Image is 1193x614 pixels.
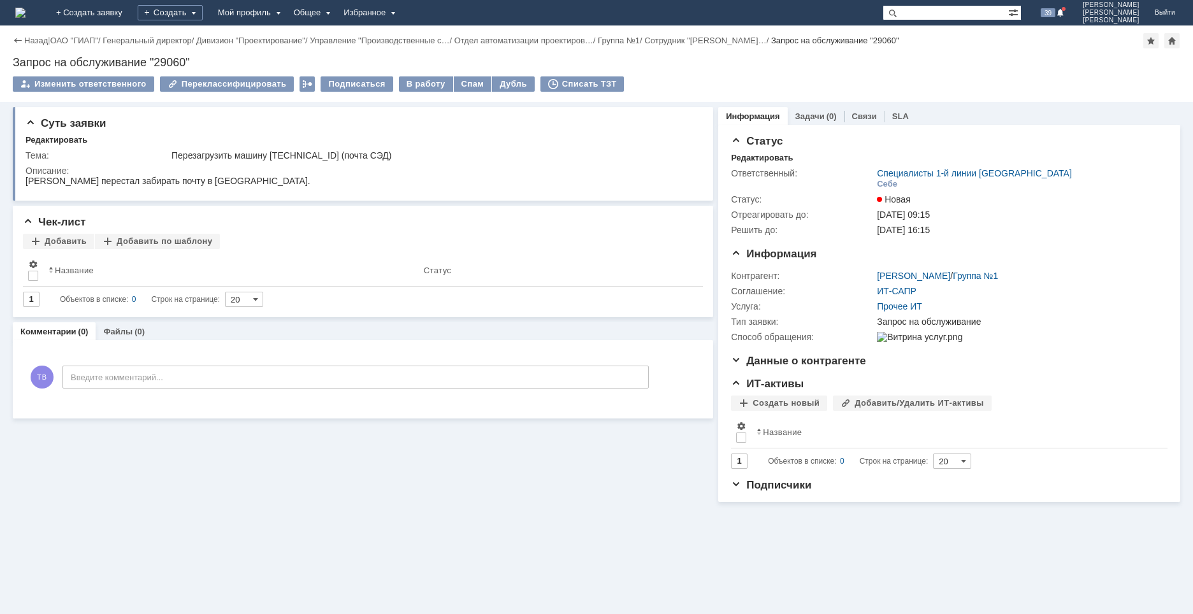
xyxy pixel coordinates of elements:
[768,457,836,466] span: Объектов в списке:
[50,36,98,45] a: ОАО "ГИАП"
[43,254,419,287] th: Название
[731,355,866,367] span: Данные о контрагенте
[731,286,874,296] div: Соглашение:
[134,327,145,336] div: (0)
[852,111,877,121] a: Связи
[1143,33,1159,48] div: Добавить в избранное
[1008,6,1021,18] span: Расширенный поиск
[731,317,874,327] div: Тип заявки:
[103,327,133,336] a: Файлы
[103,36,196,45] div: /
[78,327,89,336] div: (0)
[731,168,874,178] div: Ответственный:
[50,36,103,45] div: /
[731,225,874,235] div: Решить до:
[31,366,54,389] span: ТВ
[300,76,315,92] div: Работа с массовостью
[1083,1,1139,9] span: [PERSON_NAME]
[24,36,48,45] a: Назад
[731,194,874,204] div: Статус:
[731,479,811,491] span: Подписчики
[60,295,128,304] span: Объектов в списке:
[731,248,816,260] span: Информация
[55,266,94,275] div: Название
[13,56,1180,69] div: Запрос на обслуживание "29060"
[196,36,305,45] a: Дивизион "Проектирование"
[310,36,454,45] div: /
[877,225,930,235] span: [DATE] 16:15
[25,117,106,129] span: Суть заявки
[454,36,593,45] a: Отдел автоматизации проектиров…
[877,301,922,311] a: Прочее ИТ
[763,427,802,437] div: Название
[731,135,783,147] span: Статус
[877,332,962,342] img: Витрина услуг.png
[953,271,998,281] a: Группа №1
[424,266,451,275] div: Статус
[1083,17,1139,24] span: [PERSON_NAME]
[731,153,793,163] div: Редактировать
[20,327,76,336] a: Комментарии
[877,168,1072,178] a: Специалисты 1-й линии [GEOGRAPHIC_DATA]
[138,5,203,20] div: Создать
[28,259,38,269] span: Настройки
[644,36,766,45] a: Сотрудник "[PERSON_NAME]…
[48,35,50,45] div: |
[132,292,136,307] div: 0
[196,36,310,45] div: /
[25,150,169,161] div: Тема:
[731,332,874,342] div: Способ обращения:
[731,271,874,281] div: Контрагент:
[795,111,825,121] a: Задачи
[731,301,874,311] div: Услуга:
[726,111,779,121] a: Информация
[15,8,25,18] a: Перейти на домашнюю страницу
[751,416,1157,448] th: Название
[23,216,86,228] span: Чек-лист
[171,150,694,161] div: Перезагрузить машину [TECHNICAL_ID] (почта СЭД)
[731,210,874,220] div: Отреагировать до:
[827,111,837,121] div: (0)
[771,36,899,45] div: Запрос на обслуживание "29060"
[877,210,930,220] span: [DATE] 09:15
[731,378,804,390] span: ИТ-активы
[644,36,771,45] div: /
[60,292,220,307] i: Строк на странице:
[768,453,928,469] i: Строк на странице:
[736,421,746,431] span: Настройки
[1041,8,1055,17] span: 39
[1164,33,1180,48] div: Сделать домашней страницей
[877,286,916,296] a: ИТ-САПР
[25,135,87,145] div: Редактировать
[877,317,1160,327] div: Запрос на обслуживание
[1083,9,1139,17] span: [PERSON_NAME]
[877,179,897,189] div: Себе
[454,36,598,45] div: /
[25,166,697,176] div: Описание:
[877,271,998,281] div: /
[419,254,693,287] th: Статус
[598,36,640,45] a: Группа №1
[877,194,911,204] span: Новая
[892,111,909,121] a: SLA
[103,36,191,45] a: Генеральный директор
[15,8,25,18] img: logo
[840,453,844,469] div: 0
[598,36,644,45] div: /
[310,36,449,45] a: Управление "Производственные с…
[877,271,950,281] a: [PERSON_NAME]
